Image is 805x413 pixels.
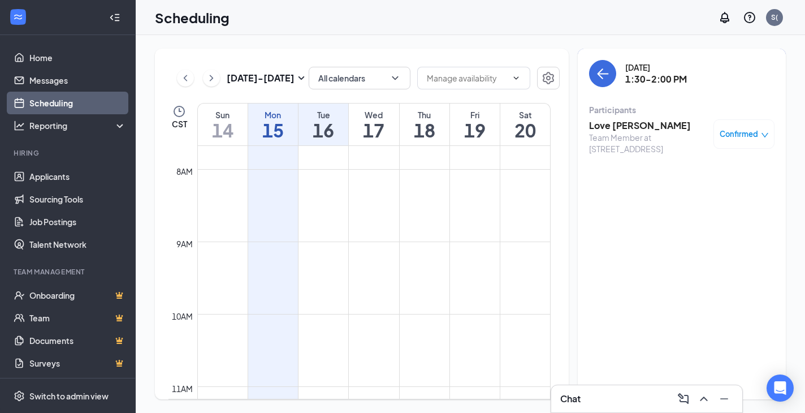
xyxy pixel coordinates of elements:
svg: ComposeMessage [677,392,690,406]
svg: WorkstreamLogo [12,11,24,23]
h3: [DATE] - [DATE] [227,72,295,84]
span: CST [172,118,187,130]
a: SurveysCrown [29,352,126,375]
button: ChevronUp [695,390,713,408]
div: Wed [349,109,399,121]
button: back-button [589,60,616,87]
h1: 19 [450,121,500,140]
div: Mon [248,109,298,121]
svg: SmallChevronDown [295,71,308,85]
input: Manage availability [427,72,507,84]
h1: 15 [248,121,298,140]
a: Job Postings [29,210,126,233]
div: 9am [174,238,195,250]
a: Messages [29,69,126,92]
a: Talent Network [29,233,126,256]
a: Sourcing Tools [29,188,126,210]
div: 11am [170,382,195,395]
svg: ChevronDown [512,74,521,83]
div: Sat [500,109,550,121]
svg: Notifications [718,11,732,24]
div: S( [771,12,778,22]
a: September 18, 2025 [400,104,449,145]
a: Applicants [29,165,126,188]
div: Hiring [14,148,124,158]
a: September 15, 2025 [248,104,298,145]
a: DocumentsCrown [29,329,126,352]
div: Team Management [14,267,124,277]
svg: ChevronDown [389,72,401,84]
div: Team Member at [STREET_ADDRESS] [589,132,708,154]
svg: Minimize [717,392,731,406]
div: [DATE] [625,62,687,73]
div: Tue [298,109,348,121]
svg: Collapse [109,12,120,23]
a: September 19, 2025 [450,104,500,145]
span: down [761,131,769,139]
div: 10am [170,310,195,322]
svg: QuestionInfo [743,11,756,24]
a: September 20, 2025 [500,104,550,145]
h1: 18 [400,121,449,140]
a: September 14, 2025 [198,104,248,145]
a: September 17, 2025 [349,104,399,145]
div: Thu [400,109,449,121]
h1: 14 [198,121,248,140]
h1: 20 [500,121,550,140]
button: All calendarsChevronDown [309,67,410,89]
button: ChevronRight [203,70,220,87]
button: ChevronLeft [177,70,194,87]
a: Scheduling [29,92,126,114]
svg: Clock [172,105,186,118]
button: Settings [537,67,560,89]
svg: ChevronRight [206,71,217,85]
div: Fri [450,109,500,121]
button: ComposeMessage [674,390,693,408]
svg: ArrowLeft [596,67,609,80]
div: Reporting [29,120,127,131]
svg: Settings [542,71,555,85]
a: OnboardingCrown [29,284,126,307]
a: Home [29,46,126,69]
button: Minimize [715,390,733,408]
h3: Chat [560,393,581,405]
h1: Scheduling [155,8,230,27]
a: September 16, 2025 [298,104,348,145]
svg: Settings [14,390,25,402]
h1: 16 [298,121,348,140]
svg: Analysis [14,120,25,131]
h3: 1:30-2:00 PM [625,73,687,85]
a: TeamCrown [29,307,126,329]
svg: ChevronUp [697,392,711,406]
div: 8am [174,165,195,178]
div: Participants [589,104,774,115]
h1: 17 [349,121,399,140]
svg: ChevronLeft [180,71,191,85]
span: Confirmed [720,128,758,140]
div: Sun [198,109,248,121]
div: Open Intercom Messenger [767,375,794,402]
div: Switch to admin view [29,390,109,402]
h3: Love [PERSON_NAME] [589,119,708,132]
